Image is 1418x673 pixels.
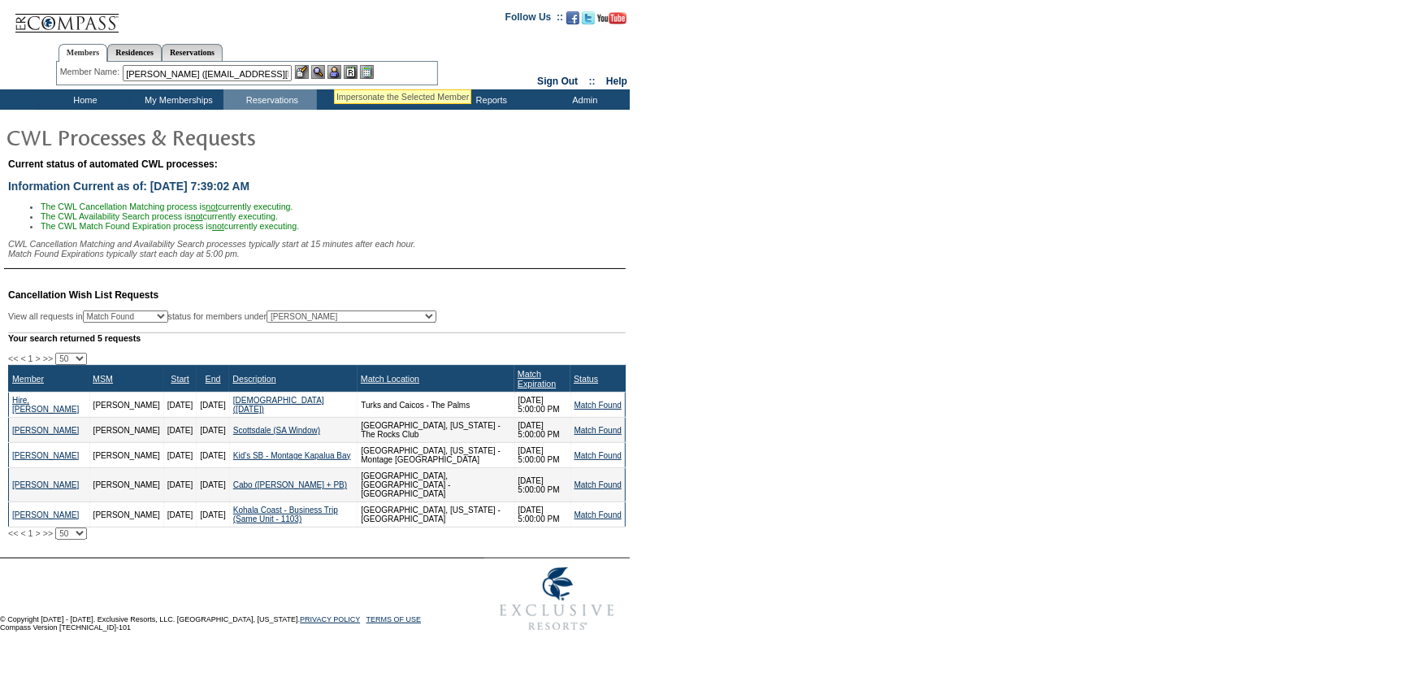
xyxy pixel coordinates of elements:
a: Scottsdale (SA Window) [233,426,320,435]
td: [GEOGRAPHIC_DATA], [US_STATE] - Montage [GEOGRAPHIC_DATA] [358,443,514,468]
td: [DATE] [163,502,196,528]
div: CWL Cancellation Matching and Availability Search processes typically start at 15 minutes after e... [8,239,626,258]
div: Member Name: [60,65,123,79]
a: Match Location [361,374,419,384]
td: [DATE] 5:00:00 PM [514,418,570,443]
span: << [8,354,18,363]
div: Your search returned 5 requests [8,332,626,343]
a: Match Found [575,451,622,460]
a: Status [574,374,598,384]
span: < [20,528,25,538]
td: [DATE] 5:00:00 PM [514,502,570,528]
a: Hire, [PERSON_NAME] [12,396,79,414]
span: Cancellation Wish List Requests [8,289,158,301]
td: [PERSON_NAME] [89,418,163,443]
a: Description [232,374,275,384]
a: [PERSON_NAME] [12,426,79,435]
td: Vacation Collection [317,89,443,110]
div: Impersonate the Selected Member [336,92,469,102]
td: [PERSON_NAME] [89,468,163,502]
a: Match Found [575,401,622,410]
a: Member [12,374,44,384]
a: Match Expiration [518,369,556,389]
img: b_calculator.gif [360,65,374,79]
td: Admin [536,89,630,110]
td: Turks and Caicos - The Palms [358,393,514,418]
td: [DATE] [163,418,196,443]
a: Sign Out [537,76,578,87]
a: Subscribe to our YouTube Channel [597,16,627,26]
div: View all requests in status for members under [8,310,436,323]
a: Match Found [575,510,622,519]
img: Exclusive Resorts [484,558,630,640]
span: >> [43,528,53,538]
span: :: [589,76,596,87]
td: Follow Us :: [505,10,563,29]
a: [PERSON_NAME] [12,480,79,489]
a: Residences [107,44,162,61]
span: > [36,354,41,363]
td: Home [37,89,130,110]
td: [DATE] [163,393,196,418]
td: My Memberships [130,89,223,110]
span: < [20,354,25,363]
img: View [311,65,325,79]
span: > [36,528,41,538]
span: Information Current as of: [DATE] 7:39:02 AM [8,180,249,193]
span: 1 [28,354,33,363]
span: The CWL Availability Search process is currently executing. [41,211,278,221]
a: Members [59,44,108,62]
a: Become our fan on Facebook [566,16,579,26]
td: [DATE] 5:00:00 PM [514,468,570,502]
img: Reservations [344,65,358,79]
a: Follow us on Twitter [582,16,595,26]
td: [DATE] [163,468,196,502]
td: [PERSON_NAME] [89,443,163,468]
img: Impersonate [327,65,341,79]
a: [PERSON_NAME] [12,510,79,519]
td: [GEOGRAPHIC_DATA], [US_STATE] - The Rocks Club [358,418,514,443]
u: not [191,211,203,221]
a: TERMS OF USE [366,615,422,623]
td: [DATE] [197,443,229,468]
u: not [206,202,218,211]
td: [DATE] 5:00:00 PM [514,393,570,418]
td: [PERSON_NAME] [89,502,163,528]
a: End [206,374,221,384]
span: The CWL Cancellation Matching process is currently executing. [41,202,293,211]
a: PRIVACY POLICY [300,615,360,623]
td: Reports [443,89,536,110]
span: >> [43,354,53,363]
td: [GEOGRAPHIC_DATA], [GEOGRAPHIC_DATA] - [GEOGRAPHIC_DATA] [358,468,514,502]
a: [PERSON_NAME] [12,451,79,460]
td: [DATE] [197,468,229,502]
td: [DATE] [197,393,229,418]
td: Reservations [223,89,317,110]
td: [GEOGRAPHIC_DATA], [US_STATE] - [GEOGRAPHIC_DATA] [358,502,514,528]
a: Start [171,374,189,384]
td: [DATE] [197,418,229,443]
a: Cabo ([PERSON_NAME] + PB) [233,480,347,489]
a: Match Found [575,480,622,489]
span: Current status of automated CWL processes: [8,158,218,170]
span: 1 [28,528,33,538]
a: Help [606,76,627,87]
a: Kid's SB - Montage Kapalua Bay [233,451,351,460]
td: [DATE] [197,502,229,528]
a: [DEMOGRAPHIC_DATA] ([DATE]) [233,396,324,414]
td: [DATE] 5:00:00 PM [514,443,570,468]
a: Kohala Coast - Business Trip (Same Unit - 1103) [233,506,338,523]
img: Become our fan on Facebook [566,11,579,24]
span: The CWL Match Found Expiration process is currently executing. [41,221,299,231]
img: Follow us on Twitter [582,11,595,24]
a: MSM [93,374,113,384]
a: Match Found [575,426,622,435]
a: Reservations [162,44,223,61]
img: Subscribe to our YouTube Channel [597,12,627,24]
span: << [8,528,18,538]
img: b_edit.gif [295,65,309,79]
td: [DATE] [163,443,196,468]
u: not [212,221,224,231]
td: [PERSON_NAME] [89,393,163,418]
